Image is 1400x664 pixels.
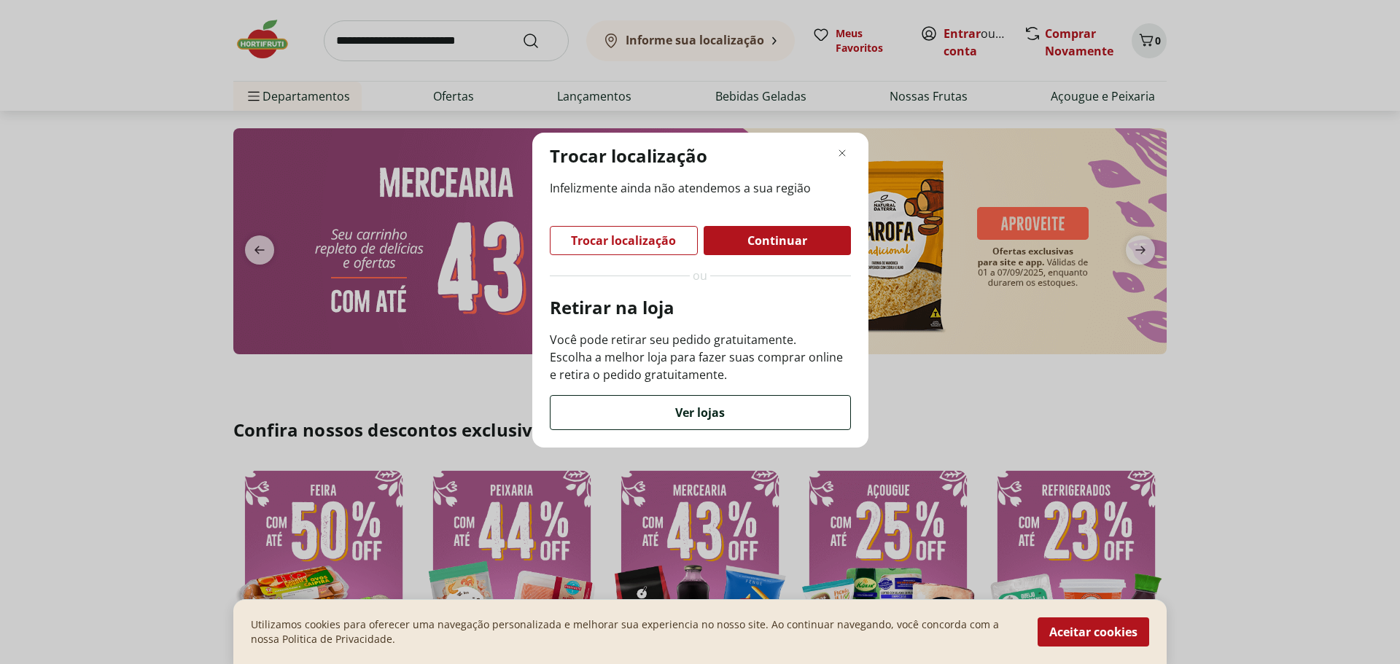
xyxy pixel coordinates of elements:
[550,179,851,197] span: Infelizmente ainda não atendemos a sua região
[550,226,698,255] button: Trocar localização
[704,226,851,255] button: Continuar
[747,235,807,246] span: Continuar
[550,144,707,168] p: Trocar localização
[550,296,851,319] p: Retirar na loja
[550,331,851,383] p: Você pode retirar seu pedido gratuitamente. Escolha a melhor loja para fazer suas comprar online ...
[693,267,707,284] span: ou
[532,133,868,448] div: Modal de regionalização
[251,617,1020,647] p: Utilizamos cookies para oferecer uma navegação personalizada e melhorar sua experiencia no nosso ...
[675,407,725,418] span: Ver lojas
[550,395,851,430] button: Ver lojas
[1038,617,1149,647] button: Aceitar cookies
[571,235,676,246] span: Trocar localização
[833,144,851,162] button: Fechar modal de regionalização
